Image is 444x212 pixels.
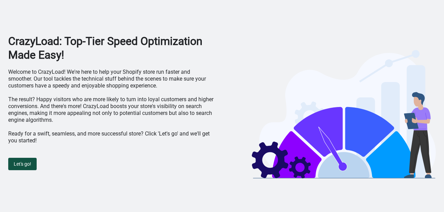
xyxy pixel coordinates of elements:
p: Ready for a swift, seamless, and more successful store? Click 'Let's go' and we'll get you started! [8,130,213,144]
p: Welcome to CrazyLoad! We're here to help your Shopify store run faster and smoother. Our tool tac... [8,69,213,89]
span: Let's go! [14,161,31,167]
p: The result? Happy visitors who are more likely to turn into loyal customers and higher conversion... [8,96,213,123]
button: Let's go! [8,158,37,170]
h1: CrazyLoad: Top-Tier Speed Optimization Made Easy! [8,34,213,62]
img: welcome-illustration-bf6e7d16.svg [252,48,436,179]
